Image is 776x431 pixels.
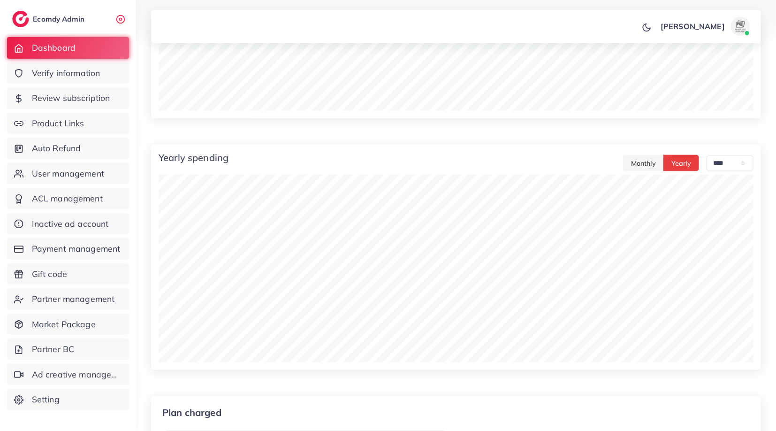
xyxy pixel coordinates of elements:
[32,343,75,355] span: Partner BC
[7,314,129,335] a: Market Package
[7,138,129,159] a: Auto Refund
[7,288,129,310] a: Partner management
[12,11,87,27] a: logoEcomdy Admin
[32,268,67,280] span: Gift code
[663,155,699,171] button: Yearly
[32,117,84,130] span: Product Links
[32,168,104,180] span: User management
[33,15,87,23] h2: Ecomdy Admin
[731,17,750,36] img: avatar
[7,37,129,59] a: Dashboard
[7,364,129,385] a: Ad creative management
[7,163,129,185] a: User management
[655,17,753,36] a: [PERSON_NAME]avatar
[7,188,129,209] a: ACL management
[623,155,664,171] button: Monthly
[661,21,725,32] p: [PERSON_NAME]
[32,369,122,381] span: Ad creative management
[159,152,228,163] h4: Yearly spending
[12,11,29,27] img: logo
[32,243,121,255] span: Payment management
[32,293,115,305] span: Partner management
[32,142,81,154] span: Auto Refund
[7,339,129,360] a: Partner BC
[162,408,449,419] p: Plan charged
[32,318,96,331] span: Market Package
[7,263,129,285] a: Gift code
[32,92,110,104] span: Review subscription
[7,87,129,109] a: Review subscription
[32,218,109,230] span: Inactive ad account
[32,67,100,79] span: Verify information
[32,192,103,205] span: ACL management
[32,393,60,406] span: Setting
[7,113,129,134] a: Product Links
[7,62,129,84] a: Verify information
[7,238,129,260] a: Payment management
[7,389,129,410] a: Setting
[32,42,76,54] span: Dashboard
[7,213,129,235] a: Inactive ad account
